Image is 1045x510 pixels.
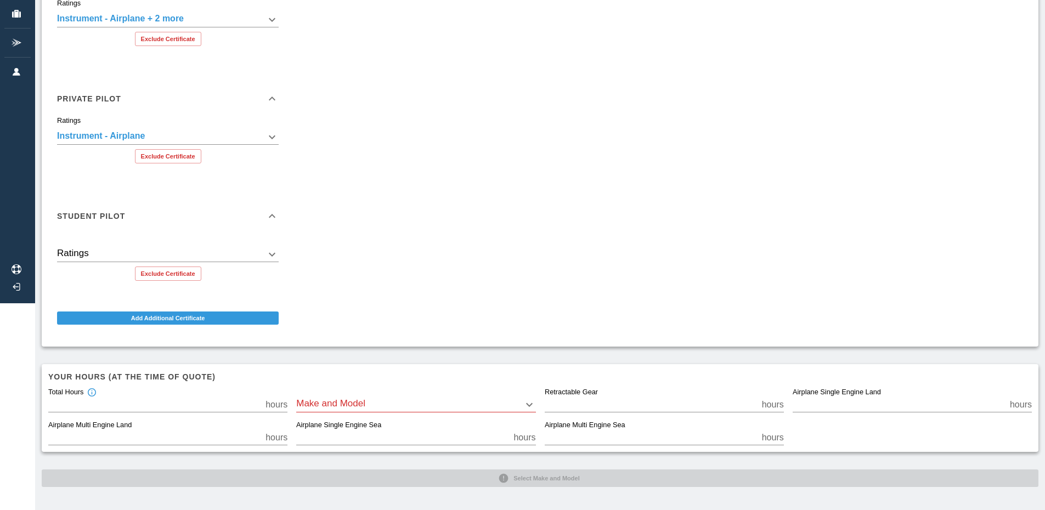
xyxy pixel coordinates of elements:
[793,388,881,398] label: Airplane Single Engine Land
[48,81,287,116] div: Private Pilot
[48,234,287,290] div: Student Pilot
[513,431,535,444] p: hours
[135,32,201,46] button: Exclude Certificate
[296,421,381,430] label: Airplane Single Engine Sea
[1010,398,1032,411] p: hours
[762,431,784,444] p: hours
[48,421,132,430] label: Airplane Multi Engine Land
[57,311,279,325] button: Add Additional Certificate
[48,371,1032,383] h6: Your hours (at the time of quote)
[135,149,201,163] button: Exclude Certificate
[135,267,201,281] button: Exclude Certificate
[87,388,97,398] svg: Total hours in fixed-wing aircraft
[57,247,279,262] div: Instrument - Airplane + 2 more
[57,95,121,103] h6: Private Pilot
[57,12,279,27] div: Instrument - Airplane + 2 more
[545,388,598,398] label: Retractable Gear
[57,212,125,220] h6: Student Pilot
[545,421,625,430] label: Airplane Multi Engine Sea
[762,398,784,411] p: hours
[57,116,81,126] label: Ratings
[266,431,287,444] p: hours
[48,388,97,398] div: Total Hours
[57,129,279,145] div: Instrument - Airplane + 2 more
[48,116,287,172] div: Private Pilot
[266,398,287,411] p: hours
[48,199,287,234] div: Student Pilot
